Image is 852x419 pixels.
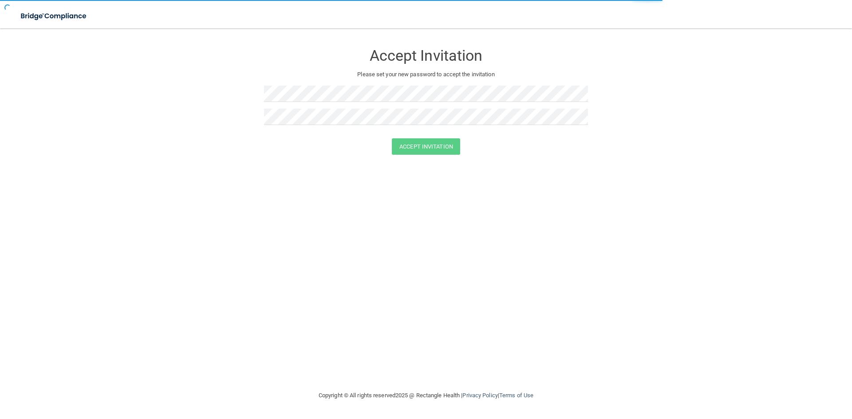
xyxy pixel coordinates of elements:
[13,7,95,25] img: bridge_compliance_login_screen.278c3ca4.svg
[392,138,460,155] button: Accept Invitation
[499,392,533,399] a: Terms of Use
[264,381,588,410] div: Copyright © All rights reserved 2025 @ Rectangle Health | |
[264,47,588,64] h3: Accept Invitation
[271,69,581,80] p: Please set your new password to accept the invitation
[462,392,497,399] a: Privacy Policy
